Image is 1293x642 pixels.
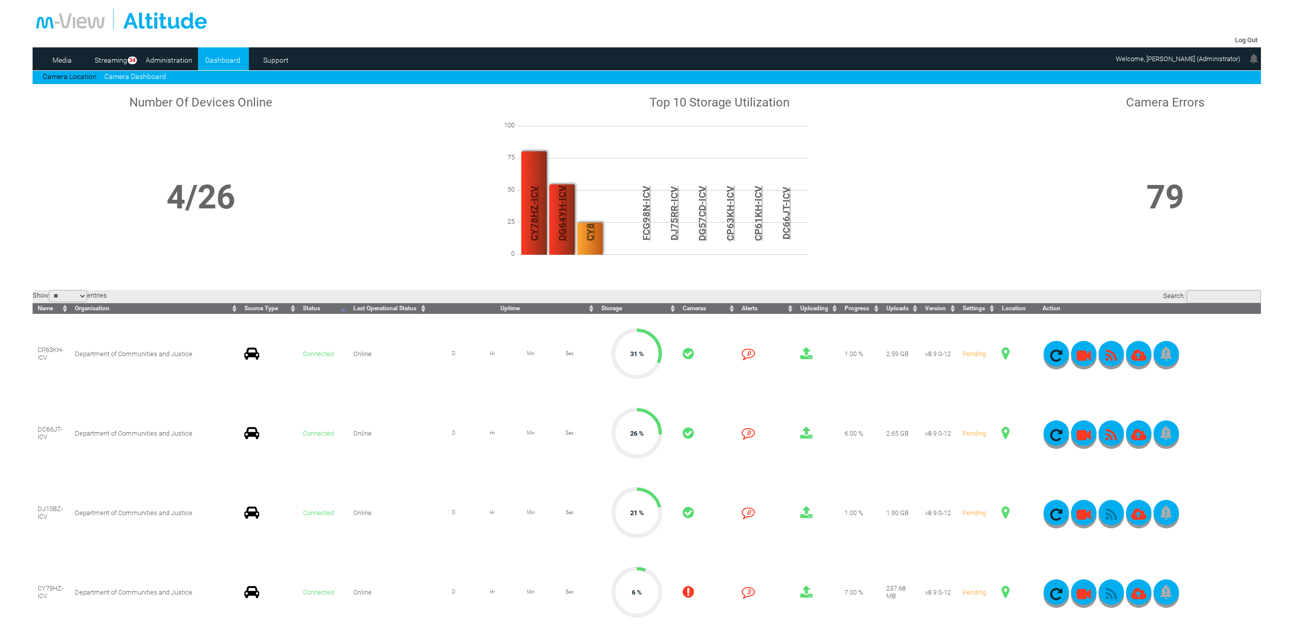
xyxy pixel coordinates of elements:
[696,150,708,277] span: DG57CD-ICV
[473,351,512,356] span: Hr
[963,588,986,596] span: Pending
[348,303,428,314] th: Last Operational Status : activate to sort column ascending
[38,505,63,520] span: DJ10BZ-ICV
[640,150,652,277] span: FCG98N-ICV
[434,430,473,436] span: D
[244,305,278,312] span: Source Type
[489,153,520,161] span: 75
[630,350,644,358] span: 31 %
[38,346,64,361] span: CP63KH-ICV
[36,95,366,110] h1: Number Of Devices Online
[145,52,194,68] a: Administration
[75,305,109,312] span: Organisation
[528,150,540,277] span: CY78HZ-ICV
[742,305,757,312] span: Alerts
[434,351,473,356] span: D
[38,584,64,600] span: CY79HZ-ICV
[550,510,589,515] span: Sec
[473,510,512,515] span: Hr
[70,303,240,314] th: Organisation : activate to sort column ascending
[920,552,958,632] td: v8.9.0-12
[668,150,680,277] span: DJ75RR-ICV
[75,430,192,437] span: Department of Communities and Justice
[348,314,428,393] td: Online
[1160,585,1172,599] img: bell_icon_gray.png
[920,314,958,393] td: v8.9.0-12
[434,589,473,595] span: D
[128,57,137,64] span: 34
[1248,52,1260,65] img: bell24.png
[1074,95,1257,110] h1: Camera Errors
[845,350,863,358] span: 1.00 %
[49,290,87,302] select: Showentries
[473,430,512,436] span: Hr
[925,305,946,312] span: Version
[632,588,642,596] span: 6 %
[742,585,755,599] i: 3
[724,150,736,277] span: CP63KH-ICV
[36,178,366,217] h1: 4/26
[881,552,920,632] td: 237.68 MB
[881,314,920,393] td: 2.59 GB
[1235,36,1257,44] a: Log Out
[348,393,428,473] td: Online
[1116,55,1240,63] span: Welcome, [PERSON_NAME] (Administrator)
[839,303,881,314] th: Progress : activate to sort column ascending
[489,121,520,129] span: 100
[1037,303,1261,314] th: Action
[198,52,247,68] a: Dashboard
[434,510,473,515] span: D
[920,393,958,473] td: v8.9.0-12
[1160,505,1172,520] img: bell_icon_gray.png
[1160,346,1172,361] img: bell_icon_gray.png
[303,305,320,312] span: Status
[683,305,706,312] span: Cameras
[678,303,737,314] th: Cameras : activate to sort column ascending
[800,305,828,312] span: Uploading
[1074,178,1257,217] h1: 79
[881,393,920,473] td: 2.65 GB
[963,350,986,358] span: Pending
[845,509,863,517] span: 1.00 %
[881,473,920,552] td: 1.90 GB
[473,589,512,595] span: Hr
[550,351,589,356] span: Sec
[303,588,334,596] span: Connected
[512,589,550,595] span: Min
[780,150,792,277] span: DC66JT-ICV
[489,250,520,257] span: 0
[38,52,87,68] a: Media
[556,150,568,277] span: DG64YH-ICV
[372,95,1068,110] h1: Top 10 Storage Utilization
[1002,305,1026,312] span: Location
[489,185,520,193] span: 50
[920,303,958,314] th: Version : activate to sort column ascending
[550,589,589,595] span: Sec
[963,430,986,437] span: Pending
[1187,290,1261,303] input: Search:
[500,305,520,312] span: Uptime
[1043,305,1060,312] span: Action
[91,52,131,68] a: Streaming
[630,509,644,517] span: 21 %
[43,72,97,81] a: Camera Location
[38,425,63,441] span: DC66JT-ICV
[795,303,840,314] th: Uploading : activate to sort column ascending
[489,218,520,225] span: 25
[737,303,795,314] th: Alerts : activate to sort column ascending
[303,509,334,517] span: Connected
[1163,292,1261,300] label: Search:
[348,473,428,552] td: Online
[997,303,1037,314] th: Location
[104,72,166,81] a: Camera Dashboard
[75,588,192,596] span: Department of Communities and Justice
[630,430,644,437] span: 26 %
[33,303,70,314] th: Name : activate to sort column ascending
[512,510,550,515] span: Min
[958,303,997,314] th: Settings : activate to sort column ascending
[428,303,596,314] th: Uptime : activate to sort column ascending
[512,430,550,436] span: Min
[38,305,53,312] span: Name
[550,430,589,436] span: Sec
[303,350,334,358] span: Connected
